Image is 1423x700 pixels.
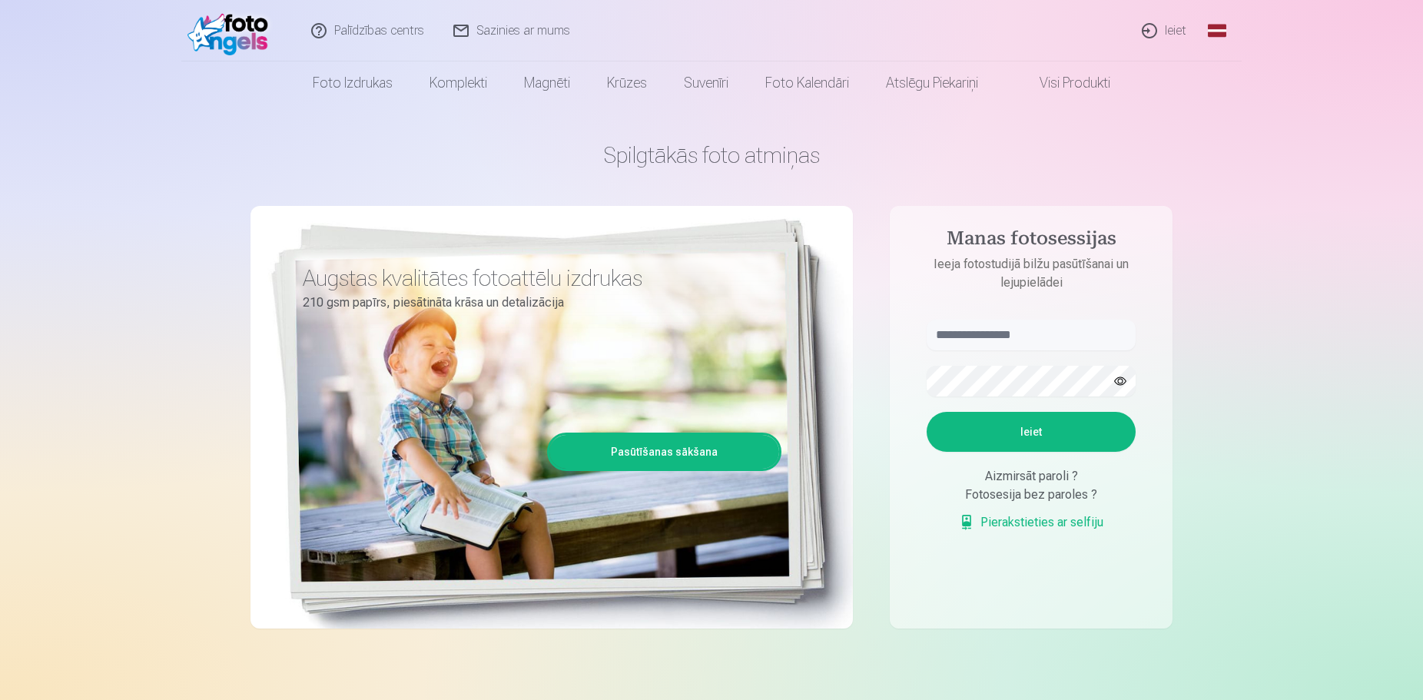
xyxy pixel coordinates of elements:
[549,435,779,469] a: Pasūtīšanas sākšana
[411,61,506,105] a: Komplekti
[187,6,276,55] img: /fa1
[911,227,1151,255] h4: Manas fotosessijas
[997,61,1129,105] a: Visi produkti
[911,255,1151,292] p: Ieeja fotostudijā bilžu pasūtīšanai un lejupielādei
[506,61,589,105] a: Magnēti
[303,292,770,314] p: 210 gsm papīrs, piesātināta krāsa un detalizācija
[867,61,997,105] a: Atslēgu piekariņi
[927,467,1136,486] div: Aizmirsāt paroli ?
[294,61,411,105] a: Foto izdrukas
[250,141,1173,169] h1: Spilgtākās foto atmiņas
[959,513,1103,532] a: Pierakstieties ar selfiju
[927,486,1136,504] div: Fotosesija bez paroles ?
[927,412,1136,452] button: Ieiet
[589,61,665,105] a: Krūzes
[665,61,747,105] a: Suvenīri
[303,264,770,292] h3: Augstas kvalitātes fotoattēlu izdrukas
[747,61,867,105] a: Foto kalendāri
